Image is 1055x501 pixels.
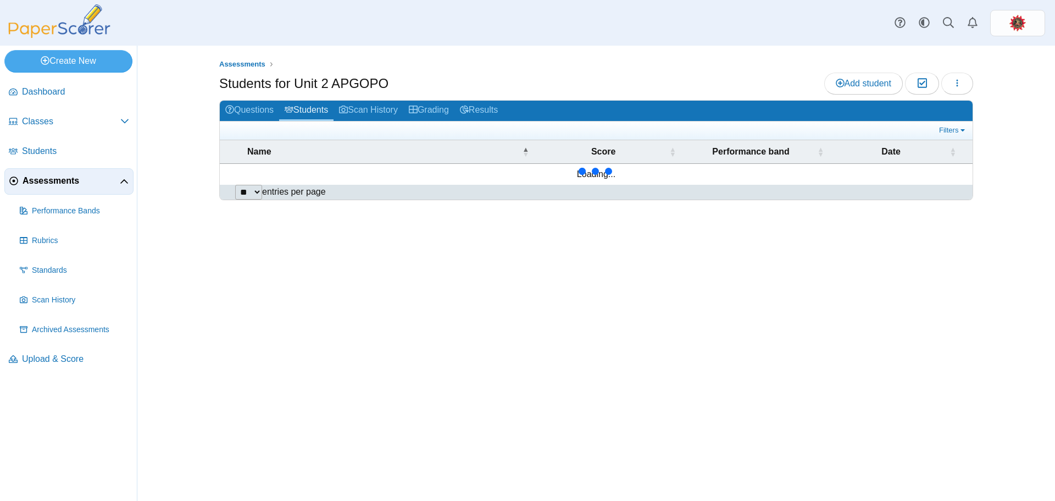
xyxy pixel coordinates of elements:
[522,146,529,157] span: Name : Activate to invert sorting
[669,146,676,157] span: Score : Activate to sort
[220,164,973,185] td: Loading...
[32,206,129,217] span: Performance Bands
[4,50,132,72] a: Create New
[22,145,129,157] span: Students
[32,295,129,306] span: Scan History
[4,109,134,135] a: Classes
[15,228,134,254] a: Rubrics
[219,74,388,93] h1: Students for Unit 2 APGOPO
[32,265,129,276] span: Standards
[1009,14,1026,32] img: ps.BdVRPPpVVw2VGlwN
[836,79,891,88] span: Add student
[835,146,947,158] span: Date
[4,79,134,106] a: Dashboard
[960,11,985,35] a: Alerts
[262,187,326,196] label: entries per page
[216,58,268,71] a: Assessments
[334,101,403,121] a: Scan History
[824,73,903,95] a: Add student
[454,101,503,121] a: Results
[23,175,120,187] span: Assessments
[4,168,134,195] a: Assessments
[279,101,334,121] a: Students
[15,317,134,343] a: Archived Assessments
[32,235,129,246] span: Rubrics
[220,101,279,121] a: Questions
[1009,14,1026,32] span: Kyle Kleiman
[4,30,114,40] a: PaperScorer
[4,139,134,165] a: Students
[687,146,815,158] span: Performance band
[936,125,970,136] a: Filters
[949,146,956,157] span: Date : Activate to sort
[403,101,454,121] a: Grading
[32,324,129,335] span: Archived Assessments
[219,60,265,68] span: Assessments
[22,86,129,98] span: Dashboard
[22,115,120,128] span: Classes
[15,287,134,313] a: Scan History
[15,257,134,284] a: Standards
[990,10,1045,36] a: ps.BdVRPPpVVw2VGlwN
[22,353,129,365] span: Upload & Score
[15,198,134,224] a: Performance Bands
[247,146,520,158] span: Name
[817,146,824,157] span: Performance band : Activate to sort
[540,146,667,158] span: Score
[4,4,114,38] img: PaperScorer
[4,346,134,373] a: Upload & Score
